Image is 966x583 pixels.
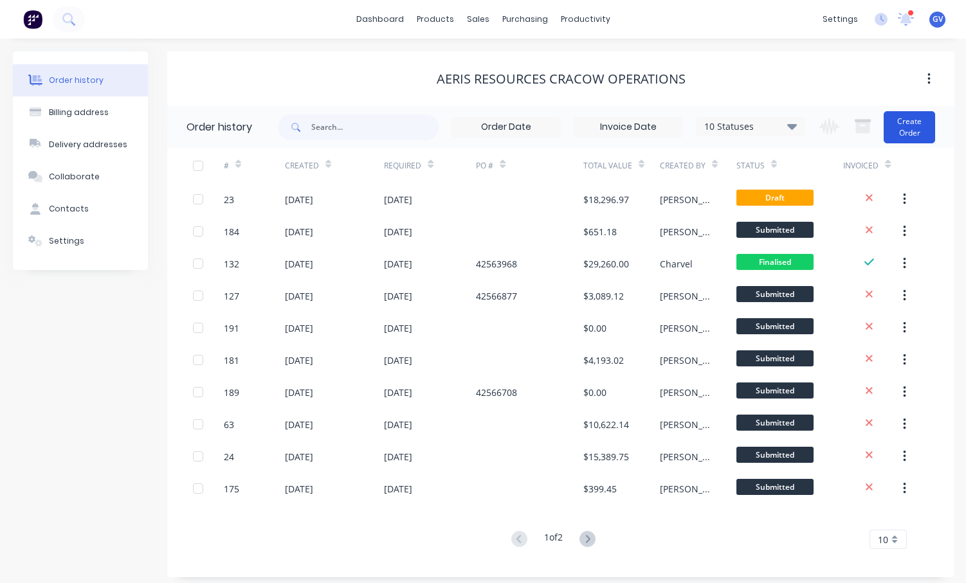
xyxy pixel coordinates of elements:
div: [DATE] [285,289,313,303]
div: [PERSON_NAME] [660,482,711,496]
div: Charvel [660,257,693,271]
div: Status [736,160,765,172]
div: $15,389.75 [583,450,629,463]
div: # [224,148,285,183]
div: Order history [49,75,104,86]
div: $10,622.14 [583,418,629,431]
input: Order Date [452,118,560,137]
img: Factory [23,10,42,29]
div: Created [285,160,319,172]
div: [PERSON_NAME] [660,193,711,206]
div: [DATE] [384,289,412,303]
div: [PERSON_NAME] [660,386,711,399]
span: GV [933,13,943,25]
div: 10 Statuses [697,120,805,134]
div: Invoiced [843,148,904,183]
button: Contacts [13,193,148,225]
div: [DATE] [384,354,412,367]
div: Contacts [49,203,89,215]
div: Required [384,160,421,172]
div: Aeris Resources Cracow Operations [437,71,686,87]
div: $4,193.02 [583,354,624,367]
div: Delivery addresses [49,139,127,150]
span: Submitted [736,286,814,302]
div: settings [816,10,864,29]
div: [PERSON_NAME] [660,354,711,367]
div: # [224,160,229,172]
div: 127 [224,289,239,303]
span: 10 [878,533,888,546]
div: $29,260.00 [583,257,629,271]
div: [DATE] [285,321,313,335]
div: 189 [224,386,239,399]
span: Submitted [736,447,814,463]
div: 181 [224,354,239,367]
div: productivity [554,10,617,29]
div: [PERSON_NAME] [660,289,711,303]
span: Submitted [736,479,814,495]
span: Draft [736,190,814,206]
div: 63 [224,418,234,431]
div: PO # [476,160,493,172]
div: Total Value [583,160,632,172]
div: Invoiced [843,160,879,172]
div: [DATE] [285,225,313,238]
div: Created By [660,148,736,183]
button: Collaborate [13,161,148,193]
span: Submitted [736,350,814,366]
button: Billing address [13,96,148,129]
span: Submitted [736,318,814,334]
span: Submitted [736,382,814,399]
div: $18,296.97 [583,193,629,206]
div: [DATE] [285,193,313,206]
div: 42563968 [476,257,517,271]
div: 132 [224,257,239,271]
a: dashboard [350,10,410,29]
div: $651.18 [583,225,617,238]
div: [DATE] [285,482,313,496]
div: [DATE] [285,418,313,431]
div: 1 of 2 [544,530,563,549]
div: [DATE] [384,321,412,335]
button: Delivery addresses [13,129,148,161]
input: Search... [311,114,439,140]
div: Settings [49,235,84,247]
span: Submitted [736,222,814,238]
div: 23 [224,193,234,206]
div: [PERSON_NAME] [660,321,711,335]
div: Total Value [583,148,660,183]
div: 191 [224,321,239,335]
div: [DATE] [285,257,313,271]
div: [DATE] [384,450,412,463]
div: [DATE] [285,386,313,399]
div: 42566877 [476,289,517,303]
div: $0.00 [583,321,606,335]
div: Order history [187,120,252,135]
button: Create Order [884,111,935,143]
div: Collaborate [49,171,100,183]
div: [DATE] [384,386,412,399]
button: Order history [13,64,148,96]
div: $399.45 [583,482,617,496]
button: Settings [13,225,148,257]
div: [DATE] [285,450,313,463]
div: products [410,10,460,29]
div: purchasing [496,10,554,29]
div: 175 [224,482,239,496]
span: Submitted [736,415,814,431]
div: [DATE] [384,418,412,431]
div: 184 [224,225,239,238]
div: Created [285,148,385,183]
div: Required [384,148,476,183]
div: Billing address [49,107,109,118]
div: [DATE] [384,193,412,206]
div: [PERSON_NAME] [660,418,711,431]
div: 42566708 [476,386,517,399]
span: Finalised [736,254,814,270]
div: 24 [224,450,234,463]
div: [DATE] [384,482,412,496]
div: [DATE] [285,354,313,367]
div: sales [460,10,496,29]
div: $3,089.12 [583,289,624,303]
div: Created By [660,160,706,172]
